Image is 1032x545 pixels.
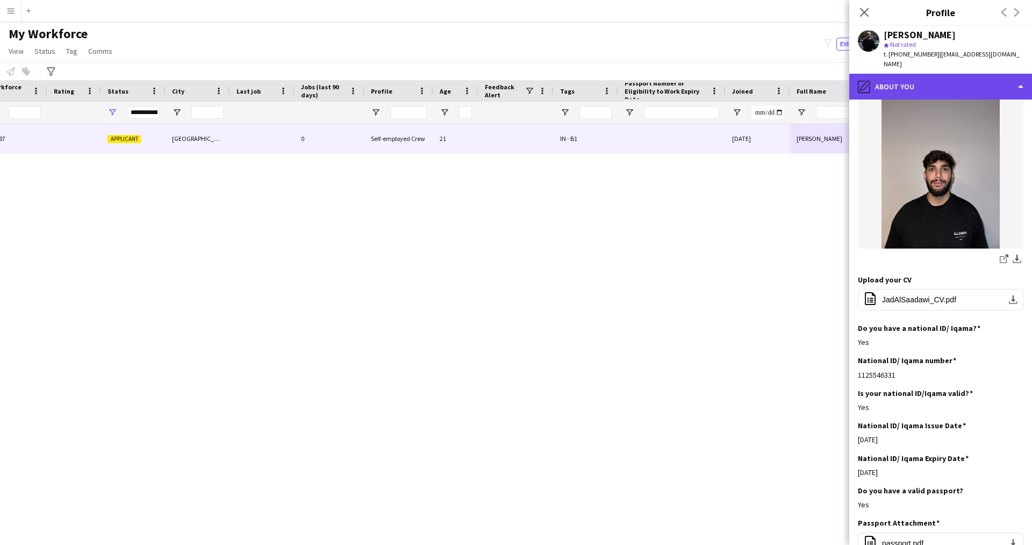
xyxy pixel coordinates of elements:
[107,108,117,117] button: Open Filter Menu
[301,83,345,99] span: Jobs (last 90 days)
[858,289,1023,310] button: JadAlSaadawi_CV.pdf
[644,106,719,119] input: Passport Number or Eligibility to Work Expiry Date Filter Input
[797,135,842,143] span: [PERSON_NAME]
[858,275,912,285] h3: Upload your CV
[858,486,963,496] h3: Do you have a valid passport?
[364,124,433,153] div: Self-employed Crew
[172,108,182,117] button: Open Filter Menu
[84,44,117,58] a: Comms
[884,50,940,58] span: t. [PHONE_NUMBER]
[858,421,966,430] h3: National ID/ Iqama Issue Date
[459,106,472,119] input: Age Filter Input
[858,402,1023,412] div: Yes
[732,108,742,117] button: Open Filter Menu
[858,91,1023,249] img: IMG_0836.jpeg
[560,108,570,117] button: Open Filter Menu
[371,87,392,95] span: Profile
[66,46,77,56] span: Tag
[485,83,525,99] span: Feedback Alert
[560,87,575,95] span: Tags
[732,87,753,95] span: Joined
[34,46,55,56] span: Status
[88,46,112,56] span: Comms
[858,323,980,333] h3: Do you have a national ID/ Iqama?
[625,79,706,103] span: Passport Number or Eligibility to Work Expiry Date
[858,500,1023,509] div: Yes
[858,518,940,528] h3: Passport Attachment
[554,124,618,153] div: IN - B1
[882,295,956,304] span: JadAlSaadawi_CV.pdf
[191,106,224,119] input: City Filter Input
[433,124,478,153] div: 21
[9,26,88,42] span: My Workforce
[858,468,1023,477] div: [DATE]
[172,87,184,95] span: City
[390,106,427,119] input: Profile Filter Input
[858,435,1023,444] div: [DATE]
[440,87,451,95] span: Age
[890,40,916,48] span: Not rated
[9,106,41,119] input: Workforce ID Filter Input
[9,46,24,56] span: View
[849,5,1032,19] h3: Profile
[797,87,826,95] span: Full Name
[579,106,612,119] input: Tags Filter Input
[836,38,890,51] button: Everyone8,356
[797,108,806,117] button: Open Filter Menu
[625,108,634,117] button: Open Filter Menu
[62,44,82,58] a: Tag
[371,108,381,117] button: Open Filter Menu
[858,337,1023,347] div: Yes
[107,87,128,95] span: Status
[751,106,784,119] input: Joined Filter Input
[295,124,364,153] div: 0
[884,30,956,40] div: [PERSON_NAME]
[849,74,1032,100] div: About you
[884,50,1020,68] span: | [EMAIL_ADDRESS][DOMAIN_NAME]
[30,44,60,58] a: Status
[858,370,1023,380] div: 1125546331
[54,87,74,95] span: Rating
[440,108,449,117] button: Open Filter Menu
[236,87,261,95] span: Last job
[816,106,886,119] input: Full Name Filter Input
[726,124,790,153] div: [DATE]
[45,65,58,78] app-action-btn: Advanced filters
[107,135,141,143] span: Applicant
[858,388,973,398] h3: Is your national ID/Iqama valid?
[858,454,969,463] h3: National ID/ Iqama Expiry Date
[4,44,28,58] a: View
[858,356,956,365] h3: National ID/ Iqama number
[166,124,230,153] div: [GEOGRAPHIC_DATA]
